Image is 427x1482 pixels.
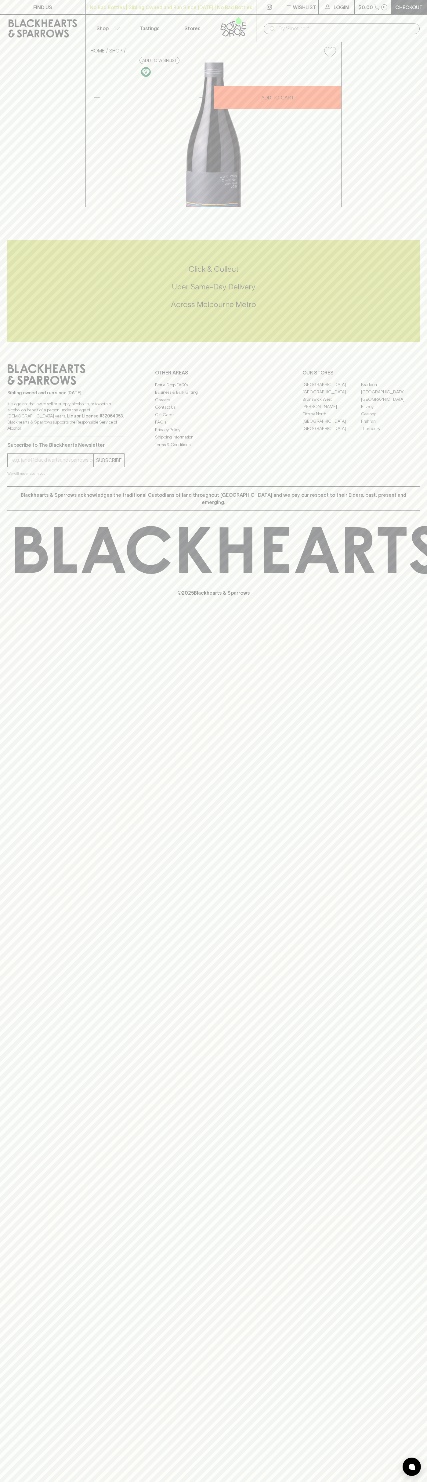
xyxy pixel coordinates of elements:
p: $0.00 [358,4,373,11]
p: Stores [184,25,200,32]
a: Bottle Drop FAQ's [155,381,272,388]
p: 0 [383,5,385,9]
img: 38890.png [86,63,341,207]
button: Add to wishlist [322,45,338,60]
p: OUR STORES [302,369,420,376]
a: Business & Bulk Gifting [155,389,272,396]
a: Stores [171,15,214,42]
a: Privacy Policy [155,426,272,433]
a: Terms & Conditions [155,441,272,448]
a: Made without the use of any animal products. [139,66,152,78]
a: Contact Us [155,404,272,411]
a: Braddon [361,381,420,388]
div: Call to action block [7,240,420,342]
a: Geelong [361,410,420,418]
a: [GEOGRAPHIC_DATA] [302,381,361,388]
p: OTHER AREAS [155,369,272,376]
a: [GEOGRAPHIC_DATA] [302,388,361,396]
a: Fitzroy [361,403,420,410]
h5: Uber Same-Day Delivery [7,282,420,292]
input: e.g. jane@blackheartsandsparrows.com.au [12,455,93,465]
a: [GEOGRAPHIC_DATA] [361,388,420,396]
a: Careers [155,396,272,403]
strong: Liquor License #32064953 [67,413,123,418]
a: Fitzroy North [302,410,361,418]
a: HOME [91,48,105,53]
p: SUBSCRIBE [96,456,122,464]
a: [GEOGRAPHIC_DATA] [302,418,361,425]
h5: Click & Collect [7,264,420,274]
p: Login [334,4,349,11]
button: ADD TO CART [214,86,341,109]
p: It is against the law to sell or supply alcohol to, or to obtain alcohol on behalf of a person un... [7,401,125,431]
h5: Across Melbourne Metro [7,299,420,310]
button: SUBSCRIBE [94,454,124,467]
input: Try "Pinot noir" [278,24,415,34]
a: SHOP [109,48,122,53]
a: FAQ's [155,419,272,426]
p: Checkout [395,4,423,11]
button: Add to wishlist [139,57,179,64]
p: Sibling owned and run since [DATE] [7,390,125,396]
p: ADD TO CART [261,94,294,101]
img: bubble-icon [409,1464,415,1470]
img: Vegan [141,67,151,77]
a: [GEOGRAPHIC_DATA] [302,425,361,432]
p: Wishlist [293,4,316,11]
a: Prahran [361,418,420,425]
p: Subscribe to The Blackhearts Newsletter [7,441,125,449]
p: We will never spam you [7,471,125,477]
a: Brunswick West [302,396,361,403]
button: Shop [86,15,128,42]
p: Tastings [140,25,159,32]
p: Blackhearts & Sparrows acknowledges the traditional Custodians of land throughout [GEOGRAPHIC_DAT... [12,491,415,506]
p: FIND US [33,4,52,11]
a: [GEOGRAPHIC_DATA] [361,396,420,403]
a: Shipping Information [155,434,272,441]
a: [PERSON_NAME] [302,403,361,410]
p: Shop [96,25,109,32]
a: Thornbury [361,425,420,432]
a: Tastings [128,15,171,42]
a: Gift Cards [155,411,272,418]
